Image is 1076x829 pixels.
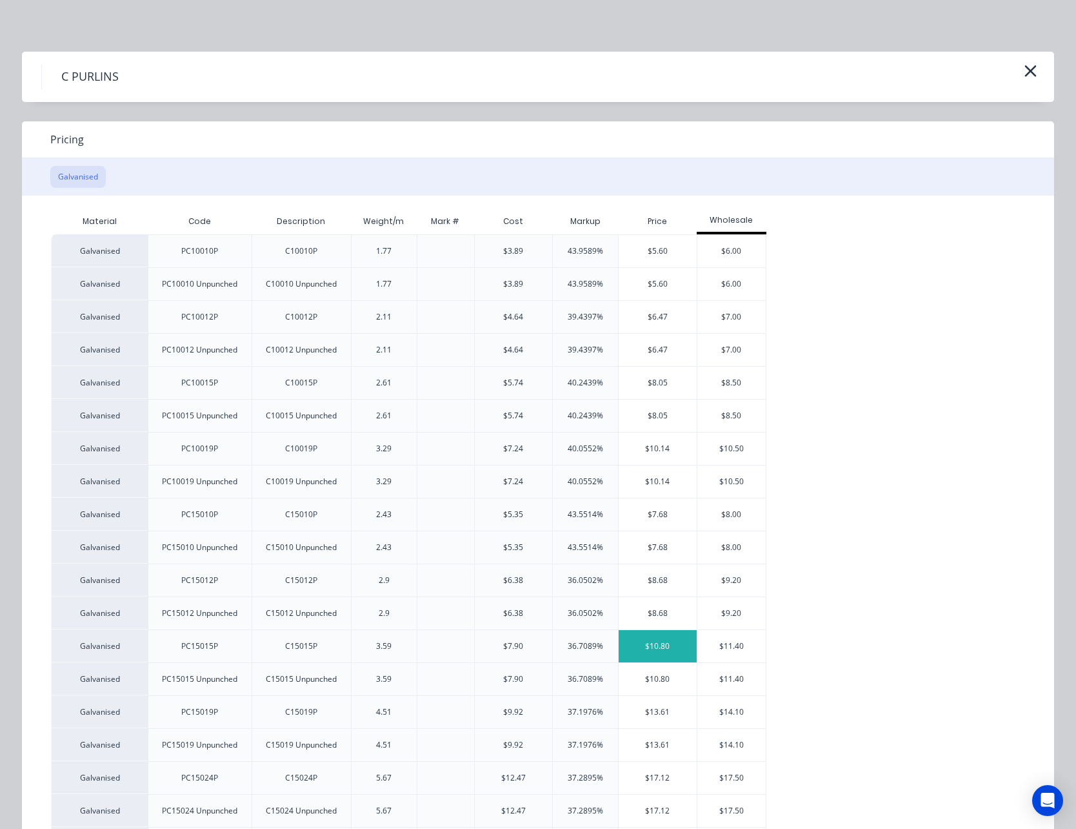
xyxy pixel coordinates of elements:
div: 1.77 [376,278,392,290]
div: $4.64 [503,311,523,323]
div: 37.1976% [568,739,603,751]
button: Galvanised [50,166,106,188]
div: $10.14 [619,466,697,498]
div: 2.43 [376,509,392,520]
div: Galvanised [51,399,148,432]
div: PC10019 Unpunched [162,476,237,487]
div: 40.2439% [568,377,603,389]
div: 43.5514% [568,542,603,553]
div: $6.00 [697,268,766,300]
div: Open Intercom Messenger [1032,785,1063,816]
div: PC15010P [181,509,218,520]
div: 36.0502% [568,608,603,619]
div: Galvanised [51,267,148,300]
div: $8.68 [619,597,697,629]
div: Galvanised [51,794,148,827]
div: $17.12 [619,795,697,827]
div: Galvanised [51,597,148,629]
div: $7.00 [697,334,766,366]
div: $12.47 [501,805,526,817]
div: $6.00 [697,235,766,267]
div: 2.9 [379,575,390,586]
div: 43.9589% [568,278,603,290]
div: 40.0552% [568,476,603,487]
div: Weight/m [353,205,414,238]
div: Galvanised [51,366,148,399]
div: 2.43 [376,542,392,553]
div: Galvanised [51,695,148,728]
div: Description [266,205,335,238]
div: $8.00 [697,531,766,564]
div: PC15019P [181,706,218,718]
div: 2.61 [376,410,392,422]
div: Galvanised [51,662,148,695]
div: Code [178,205,221,238]
h4: C PURLINS [41,65,138,89]
div: 36.7089% [568,640,603,652]
div: $17.50 [697,795,766,827]
div: PC15012P [181,575,218,586]
div: $8.05 [619,367,697,399]
div: $5.35 [503,509,523,520]
div: $13.61 [619,729,697,761]
div: $7.24 [503,476,523,487]
div: 3.59 [376,640,392,652]
div: $6.38 [503,575,523,586]
div: Galvanised [51,629,148,662]
div: Galvanised [51,333,148,366]
div: 3.29 [376,443,392,455]
div: Galvanised [51,465,148,498]
div: 39.4397% [568,344,603,356]
div: 36.7089% [568,673,603,685]
div: PC10010 Unpunched [162,278,237,290]
div: 43.5514% [568,509,603,520]
div: 4.51 [376,739,392,751]
div: $8.68 [619,564,697,597]
div: C10015P [285,377,317,389]
div: PC10015P [181,377,218,389]
div: C10010 Unpunched [266,278,337,290]
div: C10010P [285,245,317,257]
div: C10015 Unpunched [266,410,337,422]
div: $11.40 [697,630,766,662]
div: 2.61 [376,377,392,389]
div: Galvanised [51,728,148,761]
div: 4.51 [376,706,392,718]
div: C15010 Unpunched [266,542,337,553]
div: C15019 Unpunched [266,739,337,751]
div: $10.14 [619,433,697,465]
div: PC15010 Unpunched [162,542,237,553]
div: 3.59 [376,673,392,685]
div: $12.47 [501,772,526,784]
div: Galvanised [51,498,148,531]
div: $9.92 [503,739,523,751]
div: C15012 Unpunched [266,608,337,619]
div: $14.10 [697,696,766,728]
div: PC15015 Unpunched [162,673,237,685]
div: 2.11 [376,311,392,323]
div: 40.2439% [568,410,603,422]
div: $17.12 [619,762,697,794]
div: $5.74 [503,410,523,422]
div: 2.9 [379,608,390,619]
div: 5.67 [376,772,392,784]
div: PC15024 Unpunched [162,805,237,817]
div: C15024P [285,772,317,784]
div: PC15019 Unpunched [162,739,237,751]
div: $6.38 [503,608,523,619]
div: $7.90 [503,640,523,652]
div: $3.89 [503,278,523,290]
div: PC10012 Unpunched [162,344,237,356]
div: Wholesale [697,214,767,226]
div: $10.50 [697,433,766,465]
div: $14.10 [697,729,766,761]
div: Cost [474,209,553,234]
div: 1.77 [376,245,392,257]
div: $8.00 [697,498,766,531]
div: $7.24 [503,443,523,455]
div: $9.92 [503,706,523,718]
span: Pricing [50,132,84,147]
div: PC15024P [181,772,218,784]
div: 37.2895% [568,805,603,817]
div: 5.67 [376,805,392,817]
